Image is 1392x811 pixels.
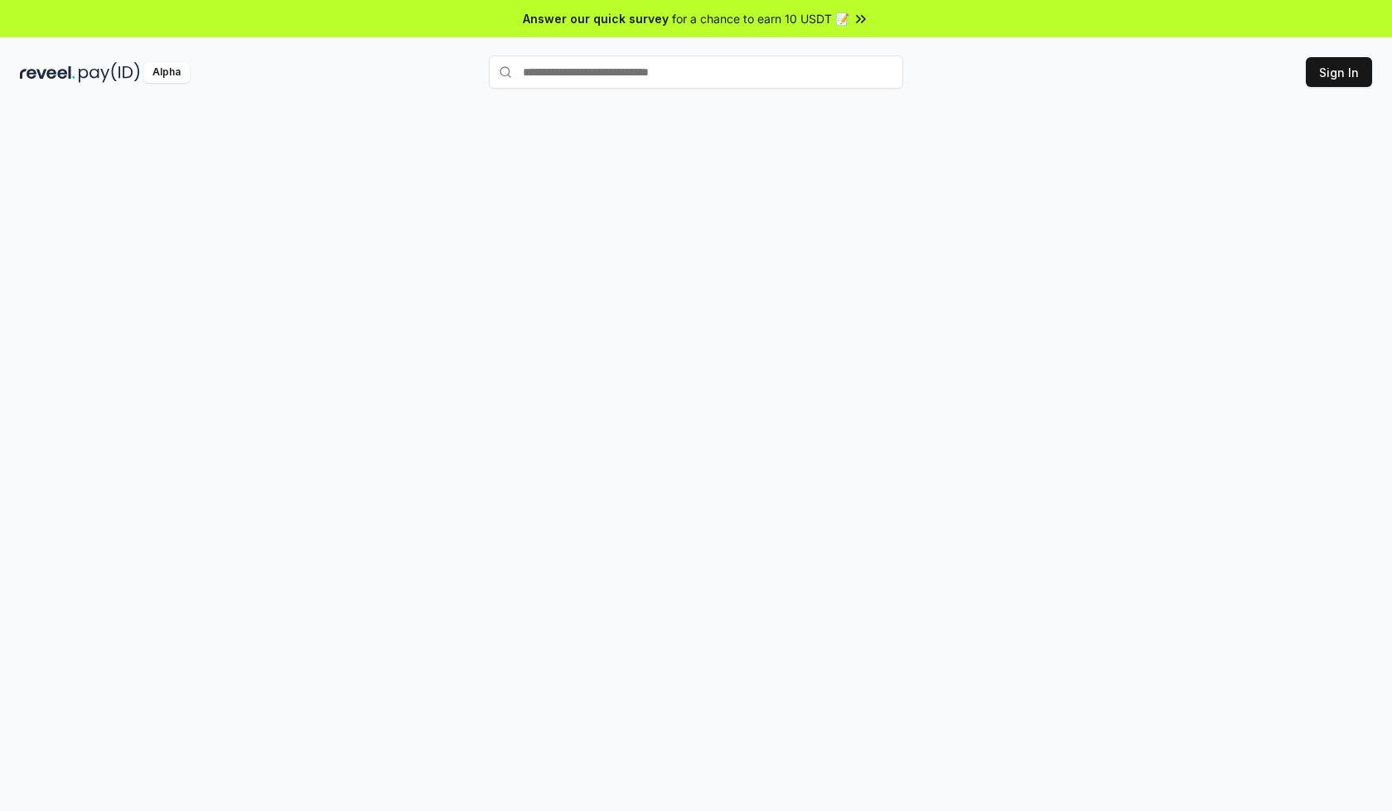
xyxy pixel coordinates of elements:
[672,10,849,27] span: for a chance to earn 10 USDT 📝
[1306,57,1372,87] button: Sign In
[143,62,190,83] div: Alpha
[79,62,140,83] img: pay_id
[523,10,669,27] span: Answer our quick survey
[20,62,75,83] img: reveel_dark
